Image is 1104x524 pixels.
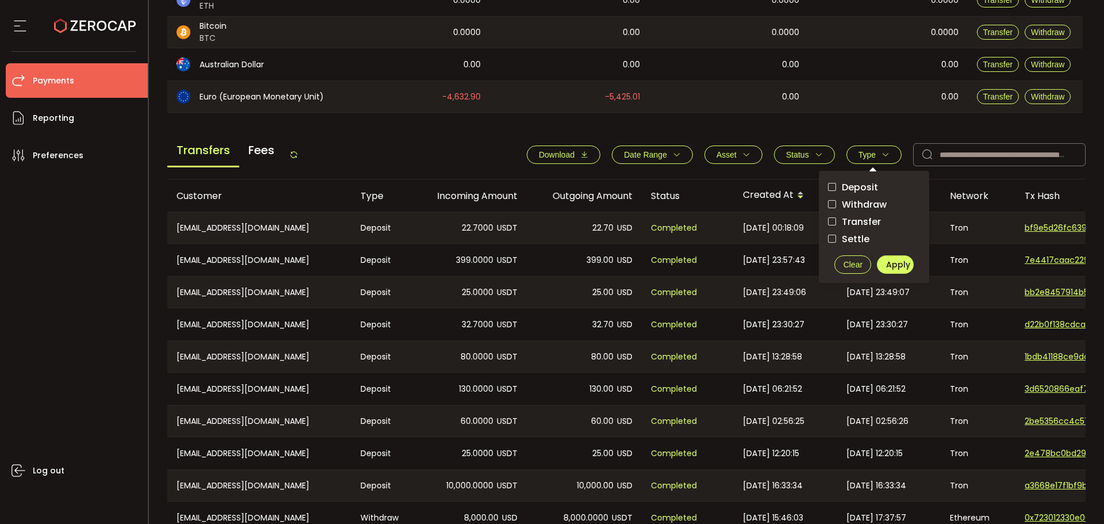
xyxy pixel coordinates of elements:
div: Tron [941,212,1015,243]
div: Tron [941,406,1015,437]
span: 0.0000 [931,26,959,39]
span: Completed [651,221,697,235]
span: Transfer [983,92,1013,101]
span: USDT [497,286,517,299]
span: USDT [497,254,517,267]
button: Date Range [612,146,693,164]
span: [DATE] 13:28:58 [846,350,906,364]
button: Withdraw [1025,25,1071,40]
span: Withdraw [1031,28,1064,37]
span: [DATE] 23:30:27 [846,318,908,331]
span: [DATE] 12:20:15 [743,447,799,460]
span: USDT [497,415,517,428]
span: Download [539,150,574,159]
div: Deposit [351,341,412,372]
button: Asset [704,146,762,164]
span: Asset [716,150,737,159]
span: USD [617,221,632,235]
span: USD [617,383,632,396]
span: Fees [239,135,283,166]
span: [DATE] 23:30:27 [743,318,804,331]
span: Payments [33,72,74,89]
span: Transfer [836,216,881,227]
span: 25.0000 [462,447,493,460]
span: -5,425.01 [605,90,640,104]
span: [DATE] 00:18:09 [743,221,804,235]
div: [EMAIL_ADDRESS][DOMAIN_NAME] [167,212,351,243]
span: Withdraw [1031,60,1064,69]
div: Deposit [351,437,412,469]
div: Outgoing Amount [527,189,642,202]
span: [DATE] 16:33:34 [846,479,906,492]
span: USDT [497,383,517,396]
span: Transfers [167,135,239,167]
span: Status [786,150,809,159]
span: [DATE] 02:56:25 [743,415,804,428]
button: Status [774,146,835,164]
span: 22.7000 [462,221,493,235]
img: aud_portfolio.svg [177,58,190,71]
span: [DATE] 16:33:34 [743,479,803,492]
span: 399.00 [586,254,614,267]
span: USDT [497,318,517,331]
span: Completed [651,318,697,331]
span: Completed [651,447,697,460]
span: [DATE] 06:21:52 [846,383,906,396]
span: USD [617,479,632,492]
span: 0.0000 [453,26,481,39]
span: Completed [651,415,697,428]
img: eur_portfolio.svg [177,90,190,104]
span: Completed [651,479,697,492]
div: Status [642,189,734,202]
span: 130.0000 [459,383,493,396]
div: Deposit [351,470,412,501]
div: Tron [941,341,1015,372]
span: USD [617,254,632,267]
span: Completed [651,254,697,267]
span: 32.7000 [462,318,493,331]
span: Preferences [33,147,83,164]
span: Completed [651,383,697,396]
span: 32.70 [592,318,614,331]
span: 0.00 [782,58,799,71]
span: Type [858,150,876,159]
span: 80.0000 [461,350,493,364]
div: Incoming Amount [412,189,527,202]
span: 25.00 [592,447,614,460]
span: Completed [651,350,697,364]
div: Tron [941,470,1015,501]
span: [DATE] 23:49:06 [743,286,806,299]
span: USDT [497,221,517,235]
div: Deposit [351,373,412,405]
span: 10,000.00 [577,479,614,492]
div: [EMAIL_ADDRESS][DOMAIN_NAME] [167,437,351,469]
span: 25.00 [592,286,614,299]
span: 130.00 [589,383,614,396]
div: Customer [167,189,351,202]
button: Type [846,146,902,164]
span: USD [617,286,632,299]
iframe: Chat Widget [1046,469,1104,524]
span: USD [617,415,632,428]
span: Withdraw [836,199,887,210]
span: 0.0000 [772,26,799,39]
span: Deposit [836,182,878,193]
span: USD [617,318,632,331]
div: Network [941,189,1015,202]
div: Tron [941,308,1015,341]
span: 60.00 [591,415,614,428]
span: USD [617,447,632,460]
span: 60.0000 [461,415,493,428]
span: BTC [200,32,227,44]
span: USDT [497,447,517,460]
div: Deposit [351,308,412,341]
span: [DATE] 13:28:58 [743,350,802,364]
span: Clear [844,260,862,269]
span: Withdraw [1031,92,1064,101]
span: 0.00 [941,58,959,71]
span: USDT [497,350,517,364]
span: 80.00 [591,350,614,364]
span: 10,000.0000 [446,479,493,492]
div: Tron [941,244,1015,276]
span: Transfer [983,28,1013,37]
